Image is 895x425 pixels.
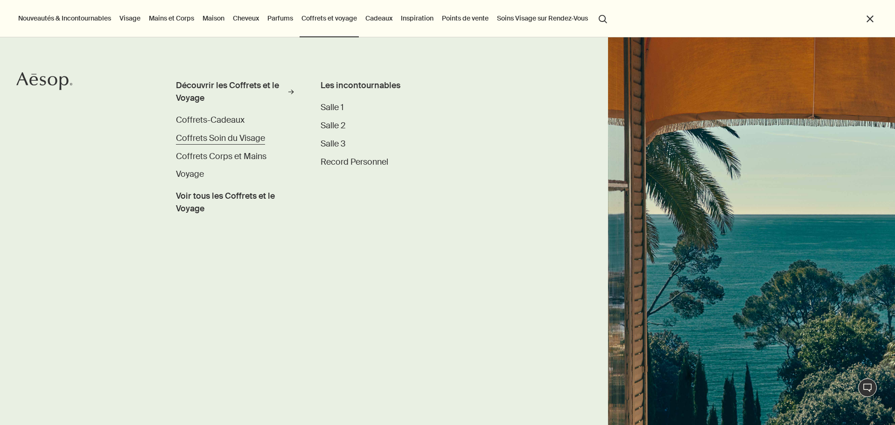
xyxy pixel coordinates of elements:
[16,72,72,93] a: Aesop
[176,150,266,163] a: Coffrets Corps et Mains
[440,12,490,24] button: Points de vente
[321,138,346,150] a: Salle 3
[176,132,265,145] a: Coffrets Soin du Visage
[16,12,113,24] button: Nouveautés & Incontournables
[321,101,344,114] a: Salle 1
[321,138,346,149] span: Salle 3
[495,12,590,24] a: Soins Visage sur Rendez-Vous
[321,79,464,92] div: Les incontournables
[176,186,294,215] a: Voir tous les Coffrets et le Voyage
[364,12,394,24] a: Cadeaux
[176,168,204,181] a: Voyage
[399,12,435,24] a: Inspiration
[176,114,245,126] a: Coffrets-Cadeaux
[176,168,204,180] span: Voyage
[118,12,142,24] a: Visage
[147,12,196,24] a: Mains et Corps
[321,102,344,113] span: Salle 1
[176,79,294,108] a: Découvrir les Coffrets et le Voyage
[16,72,72,91] svg: Aesop
[176,190,294,215] span: Voir tous les Coffrets et le Voyage
[176,151,266,162] span: Coffrets Corps et Mains
[608,37,895,425] img: Ocean scenery viewed from open shutter windows.
[321,119,346,132] a: Salle 2
[201,12,226,24] a: Maison
[321,156,388,167] span: Record Personnel
[300,12,359,24] a: Coffrets et voyage
[858,378,877,397] button: Chat en direct
[321,120,346,131] span: Salle 2
[865,14,875,24] button: Fermer le menu
[176,79,286,105] div: Découvrir les Coffrets et le Voyage
[594,9,611,27] button: Lancer une recherche
[176,132,265,144] span: Coffrets Soin du Visage
[231,12,261,24] a: Cheveux
[321,156,388,168] a: Record Personnel
[176,114,245,125] span: Coffrets-Cadeaux
[266,12,295,24] a: Parfums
